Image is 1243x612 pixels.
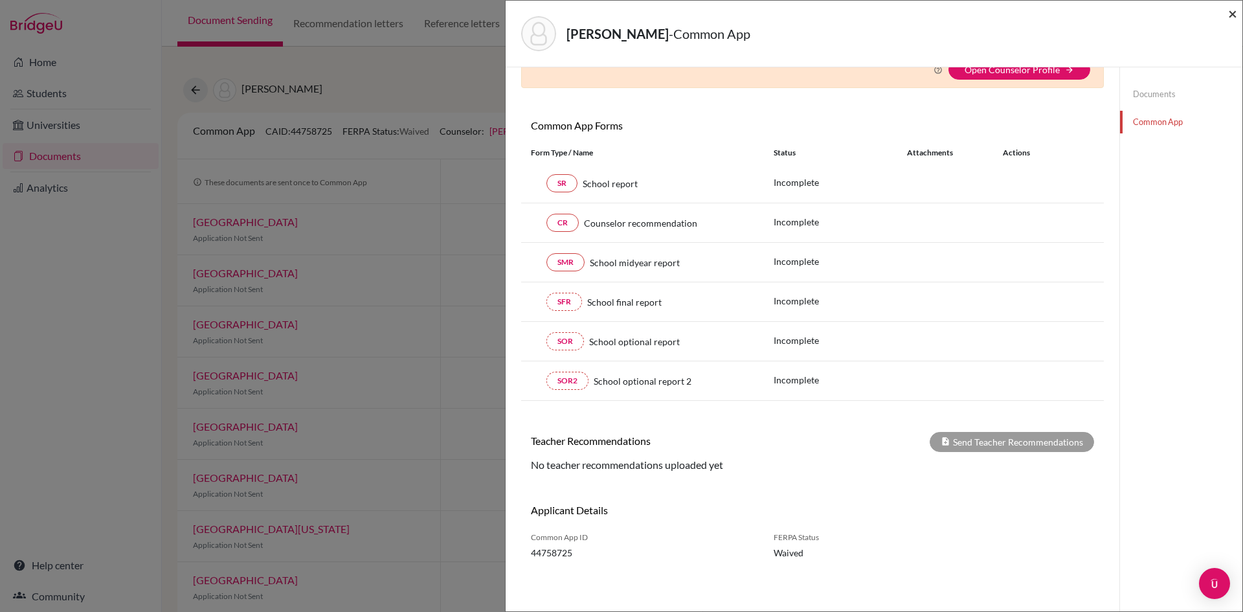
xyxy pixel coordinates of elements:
[774,215,907,229] p: Incomplete
[546,332,584,350] a: SOR
[1065,65,1074,74] i: arrow_forward
[521,435,812,447] h6: Teacher Recommendations
[1120,83,1242,106] a: Documents
[521,119,812,131] h6: Common App Forms
[774,532,900,543] span: FERPA Status
[583,177,638,190] span: School report
[546,174,577,192] a: SR
[1228,6,1237,21] button: Close
[546,253,585,271] a: SMR
[546,214,579,232] a: CR
[669,26,750,41] span: - Common App
[590,256,680,269] span: School midyear report
[594,374,691,388] span: School optional report 2
[589,335,680,348] span: School optional report
[774,147,907,159] div: Status
[948,60,1090,80] button: Open Counselor Profilearrow_forward
[774,373,907,387] p: Incomplete
[531,504,803,516] h6: Applicant Details
[521,147,764,159] div: Form Type / Name
[531,532,754,543] span: Common App ID
[546,293,582,311] a: SFR
[774,255,907,268] p: Incomplete
[1199,568,1230,599] div: Open Intercom Messenger
[531,546,754,560] span: 44758725
[774,176,907,189] p: Incomplete
[930,432,1094,452] div: Send Teacher Recommendations
[584,216,697,230] span: Counselor recommendation
[521,457,1104,473] div: No teacher recommendations uploaded yet
[587,295,662,309] span: School final report
[965,64,1060,75] a: Open Counselor Profile
[774,294,907,308] p: Incomplete
[1228,4,1237,23] span: ×
[566,26,669,41] strong: [PERSON_NAME]
[987,147,1068,159] div: Actions
[774,334,907,347] p: Incomplete
[1120,111,1242,133] a: Common App
[546,372,588,390] a: SOR2
[907,147,987,159] div: Attachments
[774,546,900,560] span: Waived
